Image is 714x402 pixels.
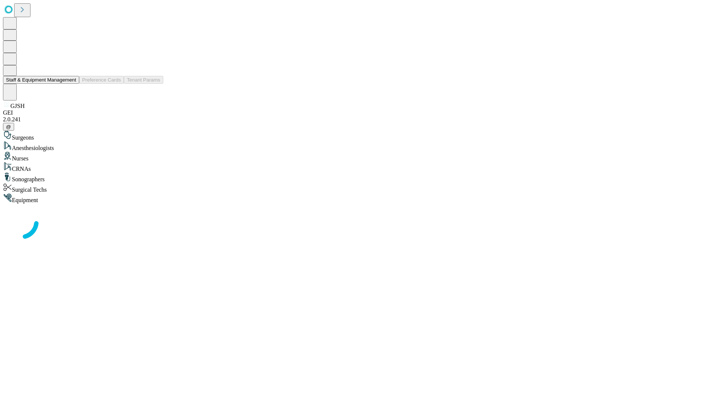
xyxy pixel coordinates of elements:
[6,124,11,130] span: @
[3,116,711,123] div: 2.0.241
[3,172,711,183] div: Sonographers
[3,183,711,193] div: Surgical Techs
[3,162,711,172] div: CRNAs
[3,193,711,204] div: Equipment
[79,76,124,84] button: Preference Cards
[3,76,79,84] button: Staff & Equipment Management
[3,131,711,141] div: Surgeons
[3,109,711,116] div: GEI
[3,141,711,151] div: Anesthesiologists
[124,76,163,84] button: Tenant Params
[10,103,25,109] span: GJSH
[3,151,711,162] div: Nurses
[3,123,14,131] button: @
